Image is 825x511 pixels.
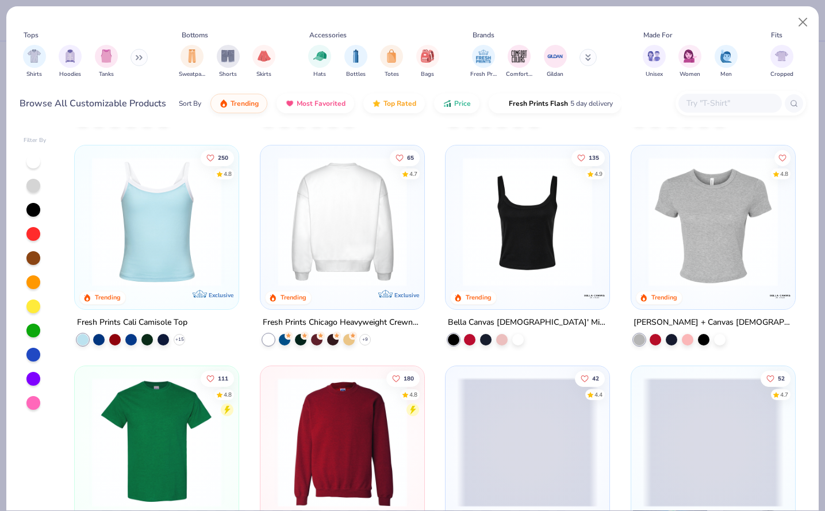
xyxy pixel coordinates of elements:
[768,284,791,307] img: Bella + Canvas logo
[272,157,413,286] img: 9145e166-e82d-49ae-94f7-186c20e691c9
[219,70,237,79] span: Shorts
[26,70,42,79] span: Shirts
[95,45,118,79] div: filter for Tanks
[489,94,621,113] button: Fresh Prints Flash5 day delivery
[646,70,663,79] span: Unisex
[218,375,228,381] span: 111
[685,97,774,110] input: Try "T-Shirt"
[720,49,732,63] img: Men Image
[647,49,661,63] img: Unisex Image
[409,170,417,178] div: 4.7
[780,390,788,399] div: 4.7
[252,45,275,79] button: filter button
[224,170,232,178] div: 4.8
[771,30,782,40] div: Fits
[547,48,564,65] img: Gildan Image
[770,70,793,79] span: Cropped
[643,45,666,79] div: filter for Unisex
[221,49,235,63] img: Shorts Image
[421,70,434,79] span: Bags
[592,375,599,381] span: 42
[780,170,788,178] div: 4.8
[24,136,47,145] div: Filter By
[684,49,697,63] img: Women Image
[20,97,166,110] div: Browse All Customizable Products
[28,49,41,63] img: Shirts Image
[761,370,791,386] button: Like
[715,45,738,79] div: filter for Men
[386,370,420,386] button: Like
[59,70,81,79] span: Hoodies
[643,30,672,40] div: Made For
[457,157,598,286] img: 8af284bf-0d00-45ea-9003-ce4b9a3194ad
[416,45,439,79] div: filter for Bags
[201,149,234,166] button: Like
[23,45,46,79] div: filter for Shirts
[297,99,346,108] span: Most Favorited
[434,94,479,113] button: Price
[308,45,331,79] button: filter button
[575,370,605,386] button: Like
[589,155,599,160] span: 135
[506,45,532,79] button: filter button
[175,336,184,343] span: + 15
[182,30,208,40] div: Bottoms
[186,49,198,63] img: Sweatpants Image
[179,45,205,79] button: filter button
[224,390,232,399] div: 4.8
[383,99,416,108] span: Top Rated
[231,99,259,108] span: Trending
[509,99,568,108] span: Fresh Prints Flash
[263,315,422,329] div: Fresh Prints Chicago Heavyweight Crewneck
[362,336,368,343] span: + 9
[594,170,603,178] div: 4.9
[86,377,227,506] img: db319196-8705-402d-8b46-62aaa07ed94f
[720,70,732,79] span: Men
[252,45,275,79] div: filter for Skirts
[715,45,738,79] button: filter button
[344,45,367,79] button: filter button
[634,315,793,329] div: [PERSON_NAME] + Canvas [DEMOGRAPHIC_DATA]' Micro Ribbed Baby Tee
[179,98,201,109] div: Sort By
[390,149,420,166] button: Like
[404,375,414,381] span: 180
[470,45,497,79] button: filter button
[506,70,532,79] span: Comfort Colors
[394,291,419,298] span: Exclusive
[277,94,354,113] button: Most Favorited
[285,99,294,108] img: most_fav.gif
[179,45,205,79] div: filter for Sweatpants
[258,49,271,63] img: Skirts Image
[448,315,607,329] div: Bella Canvas [DEMOGRAPHIC_DATA]' Micro Ribbed Scoop Tank
[313,49,327,63] img: Hats Image
[678,45,701,79] button: filter button
[407,155,414,160] span: 65
[86,157,227,286] img: a25d9891-da96-49f3-a35e-76288174bf3a
[350,49,362,63] img: Bottles Image
[571,149,605,166] button: Like
[583,284,606,307] img: Bella + Canvas logo
[643,157,784,286] img: aa15adeb-cc10-480b-b531-6e6e449d5067
[774,149,791,166] button: Like
[511,48,528,65] img: Comfort Colors Image
[470,70,497,79] span: Fresh Prints
[385,49,398,63] img: Totes Image
[77,315,187,329] div: Fresh Prints Cali Camisole Top
[218,155,228,160] span: 250
[792,11,814,33] button: Close
[95,45,118,79] button: filter button
[217,45,240,79] button: filter button
[497,99,506,108] img: flash.gif
[201,370,234,386] button: Like
[308,45,331,79] div: filter for Hats
[778,375,785,381] span: 52
[100,49,113,63] img: Tanks Image
[421,49,433,63] img: Bags Image
[363,94,425,113] button: Top Rated
[470,45,497,79] div: filter for Fresh Prints
[544,45,567,79] div: filter for Gildan
[217,45,240,79] div: filter for Shorts
[594,390,603,399] div: 4.4
[346,70,366,79] span: Bottles
[23,45,46,79] button: filter button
